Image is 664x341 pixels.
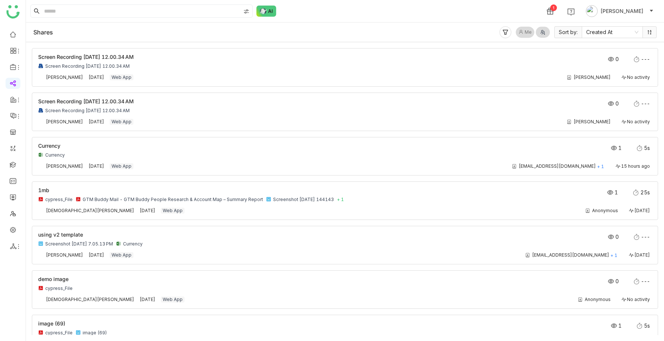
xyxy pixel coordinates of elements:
span: 1 [618,145,625,151]
div: Currency [45,152,65,158]
img: share-contact.svg [566,119,572,125]
img: logo [6,5,20,19]
img: png.svg [76,330,81,335]
img: search-type.svg [243,9,249,14]
div: Web App [110,119,133,125]
span: [DATE] [140,208,155,213]
span: 0 [615,101,622,107]
span: --- [641,278,650,284]
button: [PERSON_NAME] [584,5,655,17]
div: Anonymous [592,208,618,214]
div: Shares [33,29,53,36]
div: Web App [110,163,133,169]
img: help.svg [567,8,575,16]
span: Sort by: [554,26,582,38]
div: Screen Recording [DATE] 12.00.34 AM [45,108,130,114]
span: + 1 [610,253,617,258]
span: [DATE] [634,208,650,214]
img: share-contact.svg [525,252,531,258]
span: [DATE] [634,252,650,258]
span: Currency [38,143,60,149]
div: Screenshot [DATE] 144143 [273,197,334,203]
div: cypress_File [45,197,73,203]
div: [EMAIL_ADDRESS][DOMAIN_NAME] [519,163,596,169]
div: [EMAIL_ADDRESS][DOMAIN_NAME] [532,252,609,258]
img: png.svg [38,241,43,246]
span: [DATE] [89,119,104,124]
img: views.svg [608,101,614,107]
div: [DEMOGRAPHIC_DATA][PERSON_NAME] [46,297,134,302]
div: Screenshot [DATE] 7.05.13 PM [45,241,113,247]
span: 5s [644,323,650,329]
img: 684a9b06de261c4b36a3cf65 [38,208,44,214]
img: stopwatch.svg [634,56,640,62]
div: Web App [161,208,185,214]
span: 1mb [38,187,49,193]
span: No activity [627,297,650,302]
img: share-contact.svg [585,208,591,214]
span: --- [641,101,650,107]
img: xlsx.svg [38,152,43,157]
img: share-contact.svg [577,297,583,302]
span: 5s [644,145,650,151]
img: views.svg [608,56,614,62]
img: stopwatch.svg [634,101,640,107]
img: png.svg [266,197,271,202]
img: ask-buddy-normal.svg [256,6,276,17]
img: 684a9aedde261c4b36a3ced9 [38,252,44,258]
div: [DEMOGRAPHIC_DATA][PERSON_NAME] [46,208,134,214]
button: Me [516,27,534,38]
div: cypress_File [45,285,73,291]
span: + 1 [597,164,604,169]
div: Anonymous [585,297,611,302]
span: 0 [615,278,622,284]
div: Web App [110,74,133,80]
div: [PERSON_NAME] [46,119,83,125]
img: pdf.svg [38,197,43,202]
img: stopwatch.svg [637,145,643,151]
img: mov.svg [38,63,43,68]
img: share-contact.svg [511,163,517,169]
div: Web App [161,297,185,302]
img: pdf.svg [38,285,43,291]
img: pdf.svg [38,330,43,335]
img: views.svg [608,278,614,284]
span: using v2 template [38,231,83,238]
span: [DATE] [140,297,155,302]
img: xlsx.svg [116,241,121,246]
span: 0 [615,56,622,62]
span: [DATE] [89,252,104,258]
div: [PERSON_NAME] [574,74,611,80]
span: [PERSON_NAME] [601,7,643,15]
div: Screen Recording [DATE] 12.00.34 AM [45,63,130,69]
span: Screen Recording [DATE] 12.00.34 AM [38,98,134,104]
nz-select-item: Created At [586,27,638,38]
img: 684a9b06de261c4b36a3cf65 [38,297,44,302]
img: views.svg [607,190,613,195]
div: [PERSON_NAME] [574,119,611,125]
span: Screen Recording [DATE] 12.00.34 AM [38,54,134,60]
div: [PERSON_NAME] [46,163,83,169]
span: 15 hours ago [621,163,650,169]
img: pdf.svg [76,197,81,202]
div: Web App [110,252,133,258]
div: cypress_File [45,330,73,336]
div: image (69) [83,330,107,336]
span: No activity [627,74,650,80]
img: 684a9b3fde261c4b36a3d19f [38,74,44,80]
div: Currency [123,241,143,247]
div: [PERSON_NAME] [46,74,83,80]
span: No activity [627,119,650,125]
img: stopwatch.svg [634,278,640,284]
span: 1 [615,190,622,195]
img: 684a9aedde261c4b36a3ced9 [38,163,44,169]
img: avatar [586,5,598,17]
img: 684a9b3fde261c4b36a3d19f [38,119,44,125]
img: views.svg [611,145,617,151]
div: GTM Buddy Mail - GTM Buddy People Research & Account Map – Summary Report [83,197,263,203]
span: + 1 [337,197,344,203]
img: stopwatch.svg [634,234,640,240]
span: 1 [618,323,625,329]
span: --- [641,234,650,240]
img: views.svg [611,323,617,329]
